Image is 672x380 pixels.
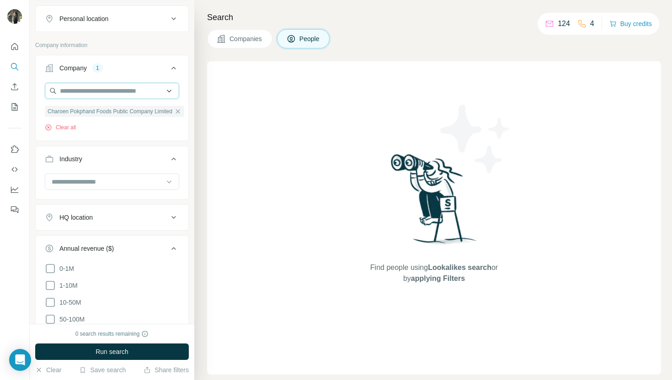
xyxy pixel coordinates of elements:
[92,64,103,72] div: 1
[361,262,507,284] span: Find people using or by
[7,79,22,95] button: Enrich CSV
[56,281,78,290] span: 1-10M
[609,17,652,30] button: Buy credits
[7,58,22,75] button: Search
[96,347,128,356] span: Run search
[411,274,465,282] span: applying Filters
[434,98,517,180] img: Surfe Illustration - Stars
[48,107,172,116] span: Charoen Pokphand Foods Public Company Limited
[56,315,85,324] span: 50-100M
[35,343,189,360] button: Run search
[7,99,22,115] button: My lists
[7,161,22,178] button: Use Surfe API
[299,34,320,43] span: People
[558,18,570,29] p: 124
[59,63,87,73] div: Company
[590,18,594,29] p: 4
[75,330,149,338] div: 0 search results remaining
[144,365,189,375] button: Share filters
[7,9,22,24] img: Avatar
[36,206,188,228] button: HQ location
[59,244,114,253] div: Annual revenue ($)
[428,264,491,271] span: Lookalikes search
[35,365,61,375] button: Clear
[207,11,661,24] h4: Search
[56,298,81,307] span: 10-50M
[45,123,76,132] button: Clear all
[59,14,108,23] div: Personal location
[7,181,22,198] button: Dashboard
[7,201,22,218] button: Feedback
[36,237,188,263] button: Annual revenue ($)
[7,38,22,55] button: Quick start
[59,154,82,164] div: Industry
[7,141,22,158] button: Use Surfe on LinkedIn
[229,34,263,43] span: Companies
[36,57,188,83] button: Company1
[36,148,188,174] button: Industry
[36,8,188,30] button: Personal location
[35,41,189,49] p: Company information
[56,264,74,273] span: 0-1M
[9,349,31,371] div: Open Intercom Messenger
[59,213,93,222] div: HQ location
[387,152,482,253] img: Surfe Illustration - Woman searching with binoculars
[79,365,126,375] button: Save search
